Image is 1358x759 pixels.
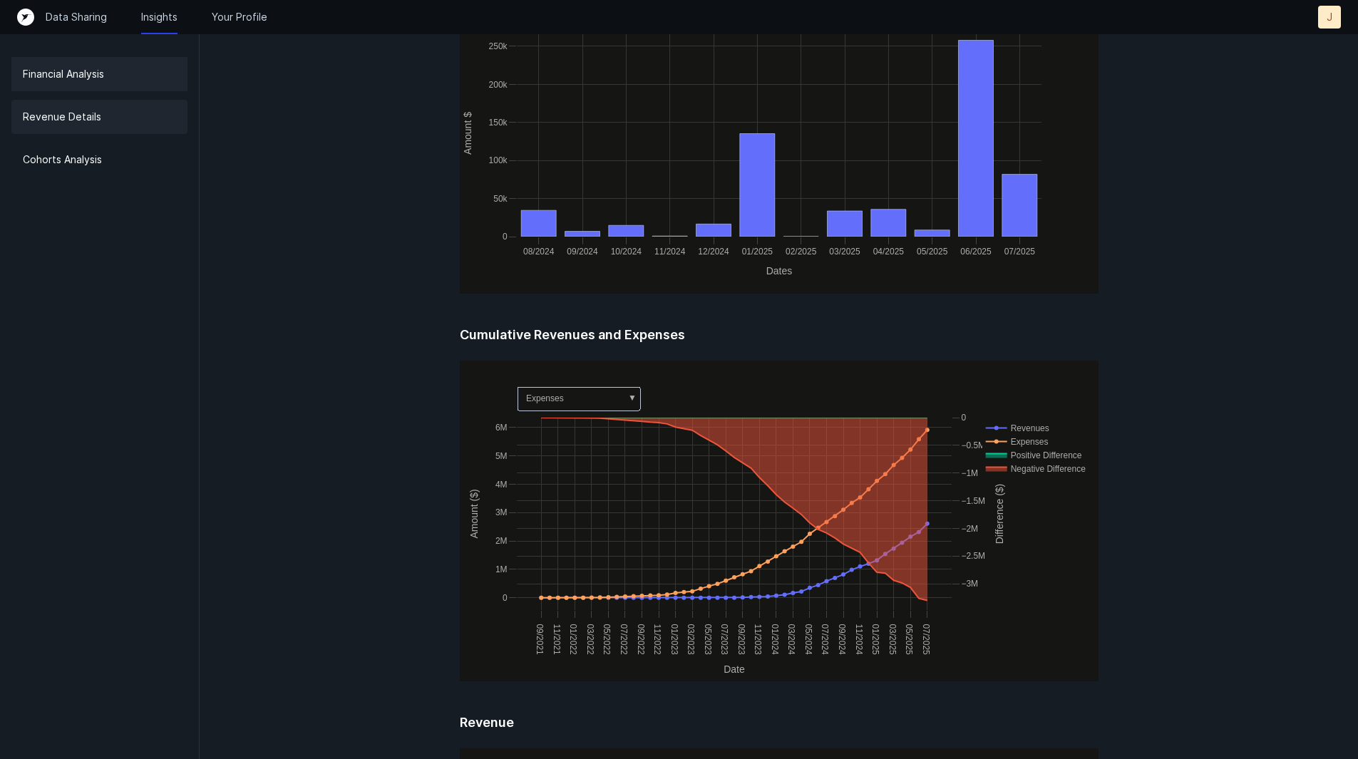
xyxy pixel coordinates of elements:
[11,143,187,177] a: Cohorts Analysis
[1327,10,1332,24] p: J
[11,57,187,91] a: Financial Analysis
[23,108,101,125] p: Revenue Details
[460,326,1099,361] h5: Cumulative Revenues and Expenses
[1318,6,1341,29] button: J
[11,100,187,134] a: Revenue Details
[23,66,104,83] p: Financial Analysis
[460,714,1099,748] h5: Revenue
[141,10,178,24] a: Insights
[526,393,564,403] text: Expenses
[46,10,107,24] a: Data Sharing
[212,10,267,24] a: Your Profile
[23,151,102,168] p: Cohorts Analysis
